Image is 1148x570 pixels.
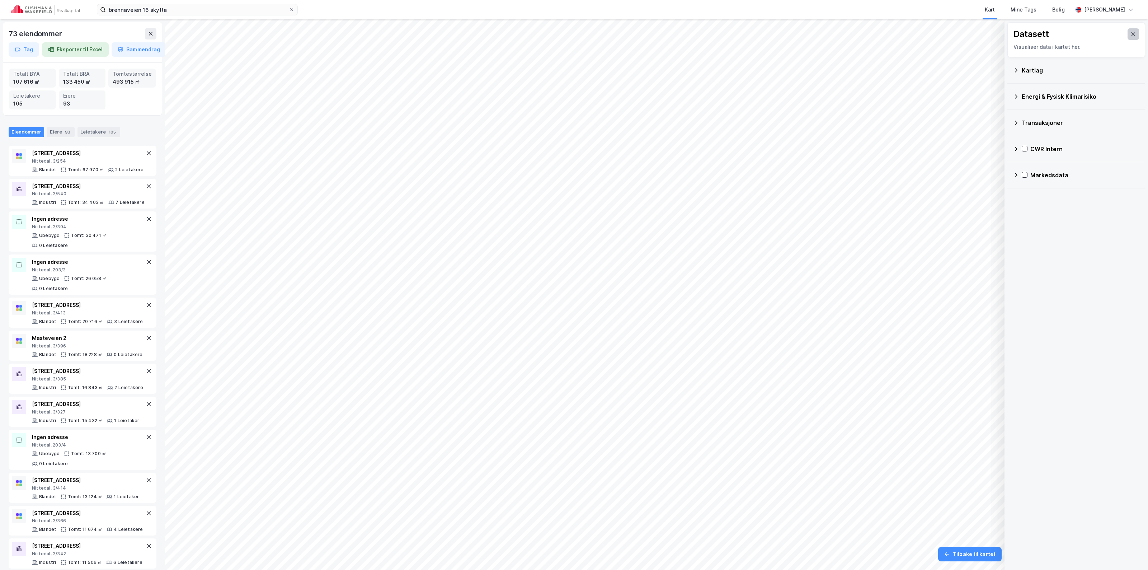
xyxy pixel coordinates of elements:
[9,42,39,57] button: Tag
[39,418,56,424] div: Industri
[68,527,102,532] div: Tomt: 11 674 ㎡
[113,78,152,86] div: 493 915 ㎡
[39,385,56,391] div: Industri
[1013,28,1049,40] div: Datasett
[1030,145,1139,153] div: CWR Intern
[114,418,139,424] div: 1 Leietaker
[63,70,102,78] div: Totalt BRA
[32,409,140,415] div: Nittedal, 3/327
[39,527,56,532] div: Blandet
[114,527,143,532] div: 4 Leietakere
[1022,66,1139,75] div: Kartlag
[13,100,52,108] div: 105
[68,319,103,324] div: Tomt: 20 716 ㎡
[32,191,145,197] div: Nittedal, 3/540
[938,547,1002,561] button: Tilbake til kartet
[1013,43,1139,51] div: Visualiser data i kartet her.
[115,167,143,173] div: 2 Leietakere
[9,127,44,137] div: Eiendommer
[39,286,68,291] div: 0 Leietakere
[63,129,72,136] div: 93
[1030,171,1139,179] div: Markedsdata
[116,200,144,205] div: 7 Leietakere
[63,100,102,108] div: 93
[32,215,145,223] div: Ingen adresse
[39,233,60,238] div: Ubebygd
[39,560,56,565] div: Industri
[39,319,56,324] div: Blandet
[68,560,102,565] div: Tomt: 11 506 ㎡
[113,560,142,565] div: 6 Leietakere
[39,461,68,467] div: 0 Leietakere
[1084,5,1125,14] div: [PERSON_NAME]
[114,385,143,391] div: 2 Leietakere
[32,551,142,557] div: Nittedal, 3/342
[106,4,289,15] input: Søk på adresse, matrikkel, gårdeiere, leietakere eller personer
[32,258,145,266] div: Ingen adresse
[32,485,139,491] div: Nittedal, 3/414
[71,276,107,281] div: Tomt: 26 058 ㎡
[32,343,143,349] div: Nittedal, 3/396
[68,167,104,173] div: Tomt: 67 970 ㎡
[32,442,145,448] div: Nittedal, 203/4
[32,376,143,382] div: Nittedal, 3/385
[68,352,102,358] div: Tomt: 18 228 ㎡
[47,127,75,137] div: Eiere
[68,418,103,424] div: Tomt: 15 432 ㎡
[32,301,143,309] div: [STREET_ADDRESS]
[42,42,109,57] button: Eksporter til Excel
[68,385,103,391] div: Tomt: 16 843 ㎡
[32,224,145,230] div: Nittedal, 3/394
[63,78,102,86] div: 133 450 ㎡
[114,319,143,324] div: 3 Leietakere
[1052,5,1065,14] div: Bolig
[113,70,152,78] div: Tomtestørrelse
[1022,92,1139,101] div: Energi & Fysisk Klimarisiko
[68,200,104,205] div: Tomt: 34 403 ㎡
[32,476,139,485] div: [STREET_ADDRESS]
[1011,5,1036,14] div: Mine Tags
[107,129,117,136] div: 105
[13,92,52,100] div: Leietakere
[32,182,145,191] div: [STREET_ADDRESS]
[9,28,63,39] div: 73 eiendommer
[32,310,143,316] div: Nittedal, 3/413
[1022,118,1139,127] div: Transaksjoner
[39,200,56,205] div: Industri
[39,243,68,248] div: 0 Leietakere
[32,518,143,524] div: Nittedal, 3/366
[114,352,142,358] div: 0 Leietakere
[32,149,144,158] div: [STREET_ADDRESS]
[32,158,144,164] div: Nittedal, 3/254
[63,92,102,100] div: Eiere
[68,494,102,500] div: Tomt: 13 124 ㎡
[32,400,140,408] div: [STREET_ADDRESS]
[112,42,166,57] button: Sammendrag
[13,70,52,78] div: Totalt BYA
[32,433,145,441] div: Ingen adresse
[39,451,60,457] div: Ubebygd
[114,494,139,500] div: 1 Leietaker
[77,127,120,137] div: Leietakere
[32,267,145,273] div: Nittedal, 203/3
[39,494,56,500] div: Blandet
[11,5,80,15] img: cushman-wakefield-realkapital-logo.202ea83816669bd177139c58696a8fa1.svg
[32,367,143,375] div: [STREET_ADDRESS]
[1112,536,1148,570] iframe: Chat Widget
[1112,536,1148,570] div: Kontrollprogram for chat
[71,451,106,457] div: Tomt: 13 700 ㎡
[985,5,995,14] div: Kart
[13,78,52,86] div: 107 616 ㎡
[39,276,60,281] div: Ubebygd
[71,233,107,238] div: Tomt: 30 471 ㎡
[32,542,142,550] div: [STREET_ADDRESS]
[39,352,56,358] div: Blandet
[39,167,56,173] div: Blandet
[32,334,143,342] div: Masteveien 2
[32,509,143,518] div: [STREET_ADDRESS]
